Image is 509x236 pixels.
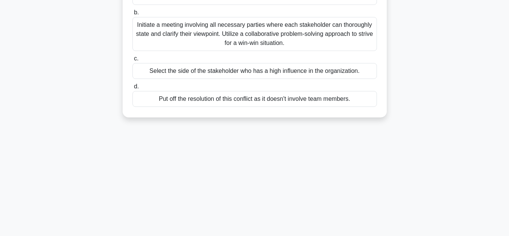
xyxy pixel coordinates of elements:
[134,83,139,89] span: d.
[132,91,377,107] div: Put off the resolution of this conflict as it doesn't involve team members.
[134,55,138,62] span: c.
[132,17,377,51] div: Initiate a meeting involving all necessary parties where each stakeholder can thoroughly state an...
[134,9,139,15] span: b.
[132,63,377,79] div: Select the side of the stakeholder who has a high influence in the organization.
